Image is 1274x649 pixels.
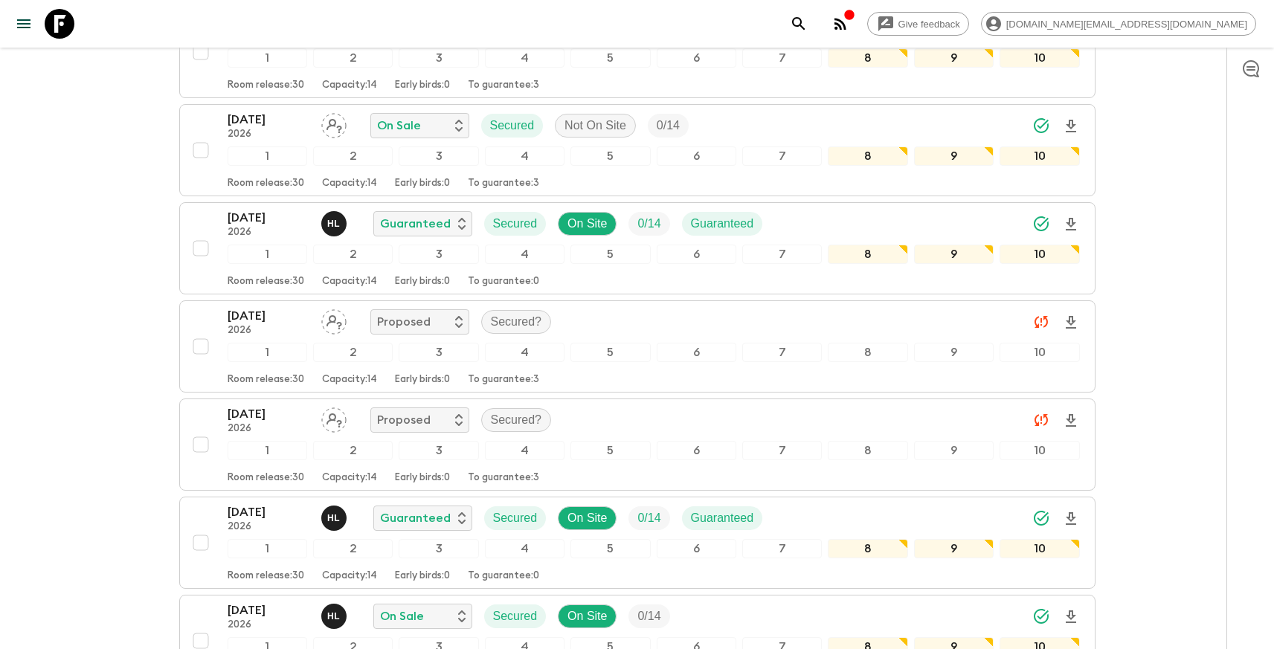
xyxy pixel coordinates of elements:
div: 9 [914,343,994,362]
div: 6 [657,146,736,166]
span: Give feedback [890,19,968,30]
svg: Download Onboarding [1062,412,1080,430]
div: 1 [228,441,307,460]
svg: Download Onboarding [1062,608,1080,626]
p: Guaranteed [380,509,451,527]
div: 2 [313,146,393,166]
div: Secured? [481,408,552,432]
p: [DATE] [228,601,309,619]
div: Trip Fill [648,114,689,138]
div: 7 [742,539,822,558]
div: 1 [228,245,307,264]
span: Assign pack leader [321,314,347,326]
p: [DATE] [228,405,309,423]
svg: Download Onboarding [1062,314,1080,332]
p: [DATE] [228,111,309,129]
button: HL [321,211,350,236]
p: Early birds: 0 [395,80,450,91]
p: To guarantee: 3 [468,374,539,386]
div: 4 [485,48,564,68]
div: 3 [399,245,478,264]
p: H L [327,610,340,622]
div: 1 [228,343,307,362]
div: 5 [570,146,650,166]
div: Secured [484,506,547,530]
p: Guaranteed [380,215,451,233]
div: 3 [399,441,478,460]
p: Room release: 30 [228,178,304,190]
p: 2026 [228,423,309,435]
div: 8 [828,146,907,166]
div: 6 [657,48,736,68]
p: 0 / 14 [637,607,660,625]
p: Capacity: 14 [322,472,377,484]
p: Secured [493,509,538,527]
p: Capacity: 14 [322,80,377,91]
p: Room release: 30 [228,472,304,484]
p: H L [327,218,340,230]
span: Hoang Le Ngoc [321,608,350,620]
button: [DATE]2026Assign pack leaderProposedSecured?12345678910Room release:30Capacity:14Early birds:0To ... [179,398,1096,491]
p: 2026 [228,325,309,337]
p: Early birds: 0 [395,276,450,288]
div: 8 [828,343,907,362]
div: 9 [914,48,994,68]
svg: Synced Successfully [1032,215,1050,233]
div: On Site [558,212,617,236]
div: Secured [484,212,547,236]
div: Trip Fill [628,604,669,628]
p: 2026 [228,129,309,141]
div: Trip Fill [628,506,669,530]
p: On Sale [377,117,421,135]
p: To guarantee: 3 [468,472,539,484]
div: 6 [657,343,736,362]
p: 2026 [228,619,309,631]
div: Secured [481,114,544,138]
div: 9 [914,441,994,460]
p: Secured? [491,313,542,331]
div: 4 [485,146,564,166]
p: 0 / 14 [637,509,660,527]
p: On Sale [380,607,424,625]
button: [DATE]2026Assign pack leaderProposedSecured?12345678910Room release:30Capacity:14Early birds:0To ... [179,300,1096,393]
div: 3 [399,146,478,166]
svg: Download Onboarding [1062,117,1080,135]
svg: Synced Successfully [1032,117,1050,135]
svg: Unable to sync - Check prices and secured [1032,313,1050,331]
svg: Unable to sync - Check prices and secured [1032,411,1050,429]
div: 10 [1000,343,1079,362]
p: On Site [567,607,607,625]
p: Early birds: 0 [395,472,450,484]
div: 9 [914,539,994,558]
span: Hoang Le Ngoc [321,216,350,227]
div: 10 [1000,245,1079,264]
p: To guarantee: 0 [468,276,539,288]
p: Secured? [491,411,542,429]
div: 7 [742,245,822,264]
span: Assign pack leader [321,412,347,424]
p: H L [327,512,340,524]
p: Room release: 30 [228,570,304,582]
div: 1 [228,539,307,558]
svg: Download Onboarding [1062,510,1080,528]
p: Not On Site [564,117,626,135]
div: 10 [1000,539,1079,558]
p: Room release: 30 [228,374,304,386]
p: Proposed [377,411,431,429]
button: menu [9,9,39,39]
p: To guarantee: 0 [468,570,539,582]
div: 4 [485,343,564,362]
div: 9 [914,245,994,264]
svg: Download Onboarding [1062,216,1080,233]
span: Hoang Le Ngoc [321,510,350,522]
div: 8 [828,441,907,460]
div: Secured? [481,310,552,334]
p: 2026 [228,521,309,533]
div: 6 [657,245,736,264]
p: To guarantee: 3 [468,178,539,190]
p: Early birds: 0 [395,178,450,190]
div: 4 [485,539,564,558]
p: Early birds: 0 [395,374,450,386]
p: To guarantee: 3 [468,80,539,91]
div: 2 [313,441,393,460]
